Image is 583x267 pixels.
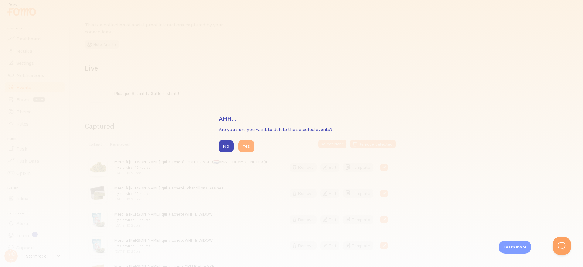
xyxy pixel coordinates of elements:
button: No [219,140,234,152]
button: Yes [238,140,254,152]
div: Learn more [499,241,531,254]
h3: Ahh... [219,115,364,123]
p: Are you sure you want to delete the selected events? [219,126,364,133]
iframe: Help Scout Beacon - Open [553,237,571,255]
p: Learn more [503,244,527,250]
